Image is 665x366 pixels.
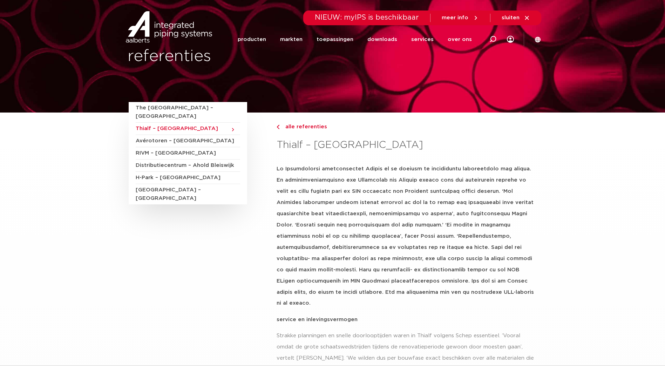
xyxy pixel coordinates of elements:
[136,102,240,123] a: The [GEOGRAPHIC_DATA] – [GEOGRAPHIC_DATA]
[136,160,240,172] a: Distributiecentrum – Ahold Bleiswijk
[277,317,358,322] strong: service en inlevingsvermogen
[502,15,530,21] a: sluiten
[367,26,397,53] a: downloads
[448,26,472,53] a: over ons
[442,15,479,21] a: meer info
[277,123,536,131] a: alle referenties
[277,166,534,306] strong: Lo Ipsumdolorsi ametconsectet Adipis el se doeiusm te incididuntu laboreetdolo mag aliqua. En adm...
[442,15,468,20] span: meer info
[317,26,353,53] a: toepassingen
[238,26,472,53] nav: Menu
[281,124,327,129] span: alle referenties
[238,26,266,53] a: producten
[136,172,240,184] a: H-Park – [GEOGRAPHIC_DATA]
[136,147,240,160] a: RIVM – [GEOGRAPHIC_DATA]
[502,15,520,20] span: sluiten
[277,138,536,152] h3: Thialf – [GEOGRAPHIC_DATA]
[136,123,240,135] a: Thialf – [GEOGRAPHIC_DATA]
[128,45,329,68] h1: referenties
[277,125,279,129] img: chevron-right.svg
[280,26,303,53] a: markten
[136,184,240,204] a: [GEOGRAPHIC_DATA] – [GEOGRAPHIC_DATA]
[136,135,240,147] a: Avérotoren – [GEOGRAPHIC_DATA]
[315,14,419,21] span: NIEUW: myIPS is beschikbaar
[411,26,434,53] a: services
